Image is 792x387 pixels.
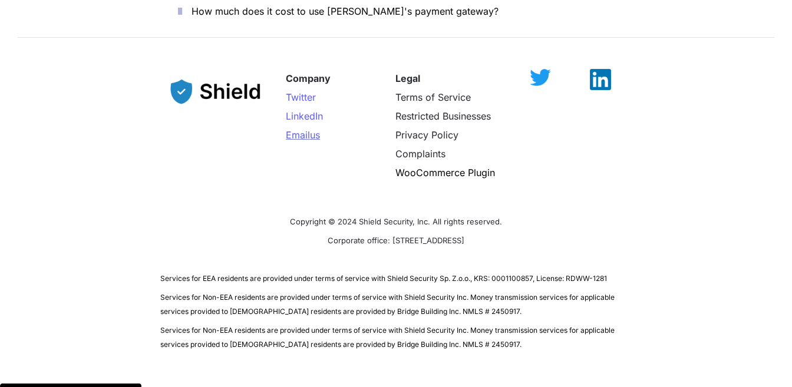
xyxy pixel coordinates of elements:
a: Emailus [286,129,320,141]
span: Copyright © 2024 Shield Security, Inc. All rights reserved. [290,217,502,226]
span: Corporate office: [STREET_ADDRESS] [328,236,464,245]
strong: Company [286,72,331,84]
a: LinkedIn [286,110,323,122]
a: Twitter [286,91,316,103]
a: Restricted Businesses [395,110,491,122]
a: Complaints [395,148,445,160]
span: Services for Non-EEA residents are provided under terms of service with Shield Security Inc. Mone... [160,293,616,316]
a: WooCommerce Plugin [395,167,495,178]
span: Email [286,129,310,141]
strong: Legal [395,72,420,84]
span: us [310,129,320,141]
span: Services for Non-EEA residents are provided under terms of service with Shield Security Inc. Mone... [160,326,616,349]
span: Services for EEA residents are provided under terms of service with Shield Security Sp. Z.o.o., K... [160,274,607,283]
a: Privacy Policy [395,129,458,141]
span: How much does it cost to use [PERSON_NAME]'s payment gateway? [192,5,499,17]
a: Terms of Service [395,91,471,103]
